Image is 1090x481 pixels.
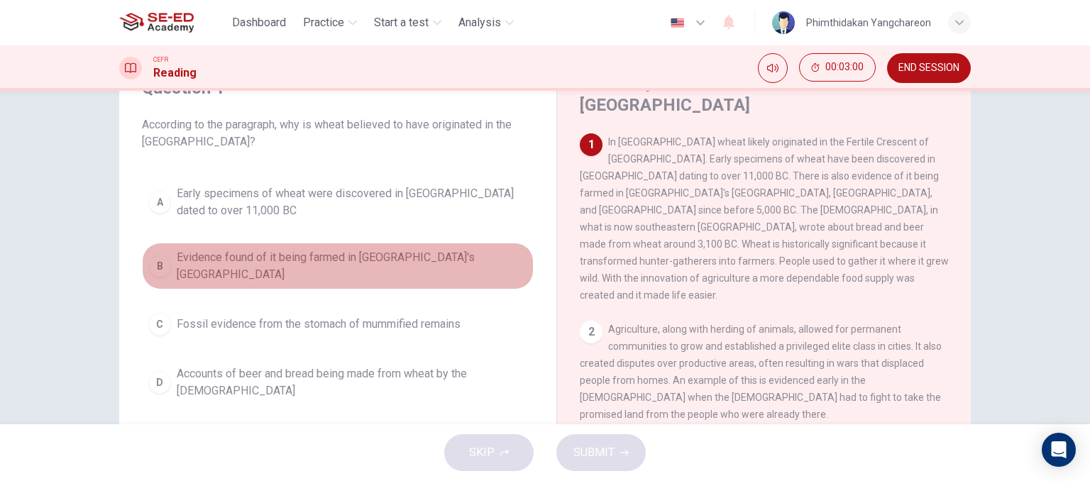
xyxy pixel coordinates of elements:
[148,313,171,336] div: C
[177,249,527,283] span: Evidence found of it being farmed in [GEOGRAPHIC_DATA]'s [GEOGRAPHIC_DATA]
[142,359,534,406] button: DAccounts of beer and bread being made from wheat by the [DEMOGRAPHIC_DATA]
[119,9,194,37] img: SE-ED Academy logo
[142,243,534,289] button: BEvidence found of it being farmed in [GEOGRAPHIC_DATA]'s [GEOGRAPHIC_DATA]
[1042,433,1076,467] div: Open Intercom Messenger
[580,133,602,156] div: 1
[758,53,788,83] div: Mute
[142,116,534,150] span: According to the paragraph, why is wheat believed to have originated in the [GEOGRAPHIC_DATA]?
[177,316,461,333] span: Fossil evidence from the stomach of mummified remains
[668,18,686,28] img: en
[580,71,945,116] h4: Wild Crops Domestication In [GEOGRAPHIC_DATA]
[177,365,527,399] span: Accounts of beer and bread being made from wheat by the [DEMOGRAPHIC_DATA]
[772,11,795,34] img: Profile picture
[148,371,171,394] div: D
[148,255,171,277] div: B
[142,179,534,226] button: AEarly specimens of wheat were discovered in [GEOGRAPHIC_DATA] dated to over 11,000 BC
[580,324,942,420] span: Agriculture, along with herding of animals, allowed for permanent communities to grow and establi...
[177,185,527,219] span: Early specimens of wheat were discovered in [GEOGRAPHIC_DATA] dated to over 11,000 BC
[148,191,171,214] div: A
[806,14,931,31] div: Phimthidakan Yangchareon
[453,10,519,35] button: Analysis
[297,10,363,35] button: Practice
[825,62,864,73] span: 00:03:00
[799,53,876,83] div: Hide
[458,14,501,31] span: Analysis
[580,136,949,301] span: In [GEOGRAPHIC_DATA] wheat likely originated in the Fertile Crescent of [GEOGRAPHIC_DATA]. Early ...
[898,62,959,74] span: END SESSION
[374,14,429,31] span: Start a test
[368,10,447,35] button: Start a test
[232,14,286,31] span: Dashboard
[226,10,292,35] button: Dashboard
[580,321,602,343] div: 2
[799,53,876,82] button: 00:03:00
[303,14,344,31] span: Practice
[119,9,226,37] a: SE-ED Academy logo
[153,55,168,65] span: CEFR
[153,65,197,82] h1: Reading
[142,306,534,342] button: CFossil evidence from the stomach of mummified remains
[887,53,971,83] button: END SESSION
